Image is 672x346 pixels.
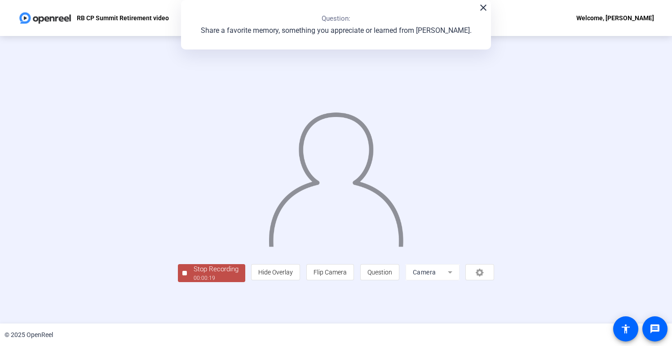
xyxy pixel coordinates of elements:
[251,264,300,280] button: Hide Overlay
[77,13,169,23] p: RB CP Summit Retirement video
[178,264,245,283] button: Stop Recording00:00:19
[258,269,293,276] span: Hide Overlay
[201,25,472,36] p: Share a favorite memory, something you appreciate or learned from [PERSON_NAME].
[367,269,392,276] span: Question
[194,274,239,282] div: 00:00:19
[4,330,53,340] div: © 2025 OpenReel
[322,13,350,24] p: Question:
[650,324,660,334] mat-icon: message
[478,2,489,13] mat-icon: close
[306,264,354,280] button: Flip Camera
[18,9,72,27] img: OpenReel logo
[620,324,631,334] mat-icon: accessibility
[268,104,405,247] img: overlay
[194,264,239,274] div: Stop Recording
[314,269,347,276] span: Flip Camera
[576,13,654,23] div: Welcome, [PERSON_NAME]
[360,264,399,280] button: Question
